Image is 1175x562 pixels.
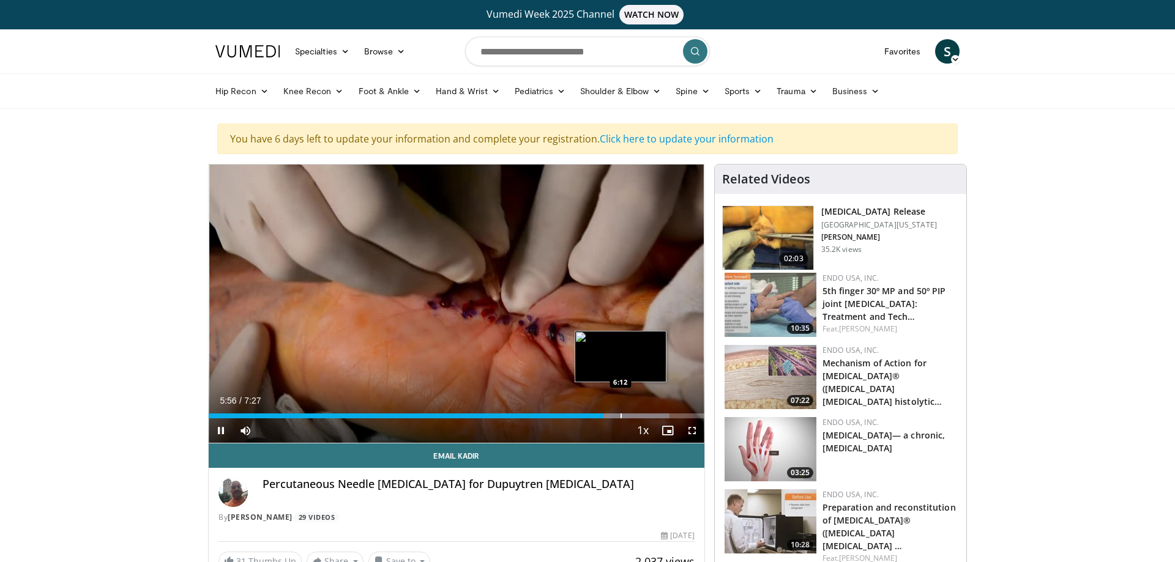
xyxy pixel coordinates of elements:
a: Foot & Ankle [351,79,429,103]
img: 4f28c07a-856f-4770-928d-01fbaac11ded.150x105_q85_crop-smart_upscale.jpg [725,345,816,409]
img: 9a7f6d9b-8f8d-4cd1-ad66-b7e675c80458.150x105_q85_crop-smart_upscale.jpg [725,273,816,337]
span: 07:22 [787,395,813,406]
a: Pediatrics [507,79,573,103]
a: Endo USA, Inc. [822,417,879,427]
span: / [239,396,242,405]
h4: Related Videos [722,172,810,187]
button: Playback Rate [631,418,655,443]
a: Favorites [877,39,928,64]
span: 10:35 [787,323,813,334]
a: 5th finger 30º MP and 50º PIP joint [MEDICAL_DATA]: Treatment and Tech… [822,285,946,322]
img: ab89541e-13d0-49f0-812b-38e61ef681fd.150x105_q85_crop-smart_upscale.jpg [725,489,816,553]
a: Endo USA, Inc. [822,345,879,355]
a: 10:28 [725,489,816,553]
a: [PERSON_NAME] [839,324,897,334]
p: 35.2K views [821,245,862,254]
a: [MEDICAL_DATA]— a chronic, [MEDICAL_DATA] [822,429,946,454]
button: Fullscreen [680,418,704,443]
button: Pause [209,418,233,443]
a: Endo USA, Inc. [822,489,879,500]
a: Preparation and reconstitution of [MEDICAL_DATA]® ([MEDICAL_DATA] [MEDICAL_DATA] … [822,501,956,552]
a: Click here to update your information [600,132,774,146]
h4: Percutaneous Needle [MEDICAL_DATA] for Dupuytren [MEDICAL_DATA] [263,478,695,491]
img: image.jpeg [575,331,666,382]
img: VuMedi Logo [215,45,280,57]
a: Spine [668,79,717,103]
a: S [935,39,960,64]
a: [PERSON_NAME] [228,512,293,522]
button: Enable picture-in-picture mode [655,418,680,443]
a: Endo USA, Inc. [822,273,879,283]
a: Vumedi Week 2025 ChannelWATCH NOW [217,5,958,24]
a: 02:03 [MEDICAL_DATA] Release [GEOGRAPHIC_DATA][US_STATE] [PERSON_NAME] 35.2K views [722,205,959,270]
img: ad125784-313a-4fc2-9766-be83bf9ba0f3.150x105_q85_crop-smart_upscale.jpg [725,417,816,481]
video-js: Video Player [209,165,704,443]
a: Hand & Wrist [428,79,507,103]
img: 38790_0000_3.png.150x105_q85_crop-smart_upscale.jpg [723,206,813,270]
div: Feat. [822,324,957,335]
span: 03:25 [787,467,813,478]
a: 07:22 [725,345,816,409]
a: Business [825,79,887,103]
span: 02:03 [779,253,808,265]
a: Sports [717,79,770,103]
h3: [MEDICAL_DATA] Release [821,205,937,218]
p: [GEOGRAPHIC_DATA][US_STATE] [821,220,937,230]
img: Avatar [218,478,248,507]
a: Hip Recon [208,79,276,103]
span: WATCH NOW [619,5,684,24]
a: Trauma [769,79,825,103]
a: 10:35 [725,273,816,337]
p: [PERSON_NAME] [821,232,937,242]
div: You have 6 days left to update your information and complete your registration. [217,124,958,154]
div: [DATE] [661,530,694,541]
div: Progress Bar [209,413,704,418]
a: Email Kadir [209,443,704,468]
span: 5:56 [220,396,236,405]
span: 7:27 [244,396,261,405]
a: Knee Recon [276,79,351,103]
span: 10:28 [787,539,813,550]
div: By [218,512,695,523]
a: Specialties [288,39,357,64]
input: Search topics, interventions [465,37,710,66]
a: Mechanism of Action for [MEDICAL_DATA]® ([MEDICAL_DATA] [MEDICAL_DATA] histolytic… [822,357,942,407]
a: Browse [357,39,413,64]
a: 03:25 [725,417,816,481]
a: 29 Videos [294,512,339,522]
button: Mute [233,418,258,443]
a: Shoulder & Elbow [573,79,668,103]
